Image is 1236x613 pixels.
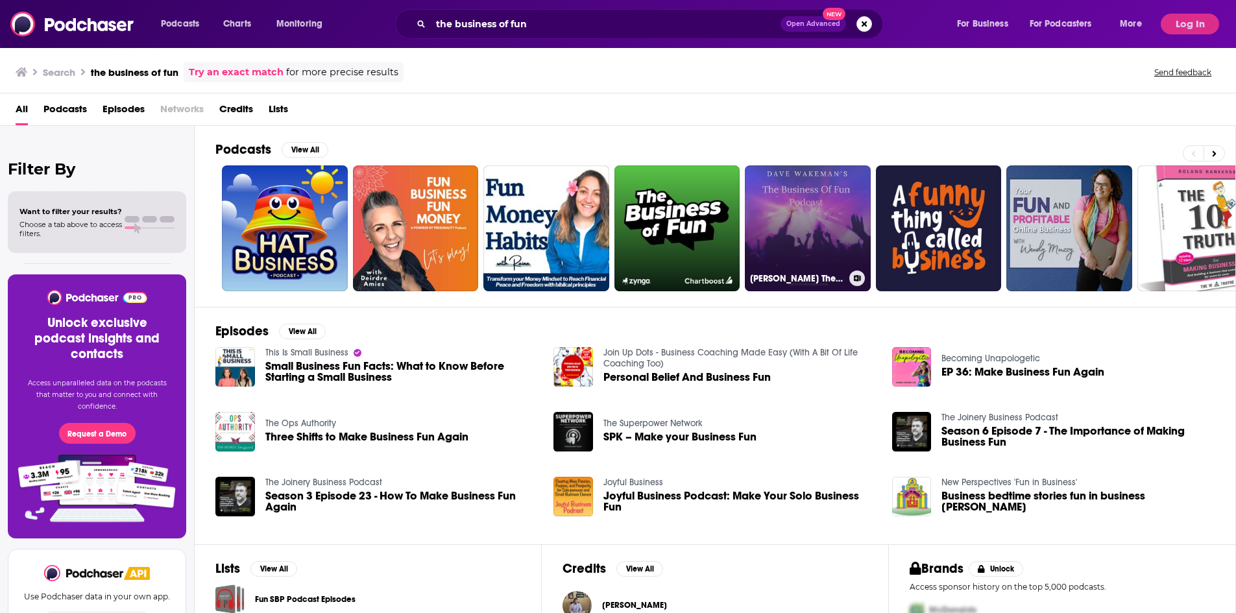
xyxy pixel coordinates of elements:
p: Use Podchaser data in your own app. [24,592,170,601]
button: Open AdvancedNew [781,16,846,32]
a: Three Shifts to Make Business Fun Again [265,431,468,442]
span: For Podcasters [1030,15,1092,33]
h2: Brands [910,560,963,577]
span: Business bedtime stories fun in business [PERSON_NAME] [941,490,1215,512]
a: Joyful Business Podcast: Make Your Solo Business Fun [553,477,593,516]
img: Podchaser - Follow, Share and Rate Podcasts [10,12,135,36]
button: View All [282,142,328,158]
button: View All [279,324,326,339]
button: open menu [1111,14,1158,34]
span: Charts [223,15,251,33]
button: Log In [1161,14,1219,34]
button: Request a Demo [59,423,136,444]
a: Episodes [103,99,145,125]
a: Season 3 Episode 23 - How To Make Business Fun Again [265,490,539,512]
h2: Lists [215,560,240,577]
span: [PERSON_NAME] [602,600,667,610]
button: Unlock [969,561,1024,577]
img: Personal Belief And Business Fun [553,347,593,387]
a: All [16,99,28,125]
button: open menu [267,14,339,34]
span: Monitoring [276,15,322,33]
img: Business bedtime stories fun in business brian [892,477,932,516]
h3: Search [43,66,75,78]
a: EpisodesView All [215,323,326,339]
span: More [1120,15,1142,33]
img: Podchaser - Follow, Share and Rate Podcasts [44,565,125,581]
span: for more precise results [286,65,398,80]
a: Try an exact match [189,65,284,80]
div: Search podcasts, credits, & more... [407,9,895,39]
span: New [823,8,846,20]
span: Open Advanced [786,21,840,27]
img: EP 36: Make Business Fun Again [892,347,932,387]
p: Access sponsor history on the top 5,000 podcasts. [910,582,1215,592]
span: For Business [957,15,1008,33]
a: Credits [219,99,253,125]
img: Season 3 Episode 23 - How To Make Business Fun Again [215,477,255,516]
h2: Filter By [8,160,186,178]
a: New Perspectives 'Fun in Business' [941,477,1077,488]
a: CreditsView All [563,560,663,577]
img: Season 6 Episode 7 - The Importance of Making Business Fun [892,412,932,451]
span: Want to filter your results? [19,207,122,216]
img: Podchaser API banner [124,567,150,580]
h2: Credits [563,560,606,577]
a: Joyful Business [603,477,663,488]
a: Joyful Business Podcast: Make Your Solo Business Fun [603,490,877,512]
a: SPK – Make your Business Fun [603,431,757,442]
img: Pro Features [14,454,180,523]
span: Networks [160,99,204,125]
button: View All [250,561,297,577]
h2: Episodes [215,323,269,339]
a: Jeremy Funk [602,600,667,610]
a: The Joinery Business Podcast [265,477,382,488]
span: Choose a tab above to access filters. [19,220,122,238]
h3: [PERSON_NAME] The Business of Fun Podcast [750,273,844,284]
a: [PERSON_NAME] The Business of Fun Podcast [745,165,871,291]
p: Access unparalleled data on the podcasts that matter to you and connect with confidence. [23,378,171,413]
button: open menu [1021,14,1111,34]
a: Season 6 Episode 7 - The Importance of Making Business Fun [941,426,1215,448]
a: Charts [215,14,259,34]
button: open menu [152,14,216,34]
button: Send feedback [1150,67,1215,78]
a: Personal Belief And Business Fun [603,372,771,383]
a: The Ops Authority [265,418,336,429]
a: Join Up Dots - Business Coaching Made Easy (With A Bit Of Life Coaching Too) [603,347,858,369]
h2: Podcasts [215,141,271,158]
img: Small Business Fun Facts: What to Know Before Starting a Small Business [215,347,255,387]
img: Three Shifts to Make Business Fun Again [215,412,255,451]
a: Business bedtime stories fun in business brian [941,490,1215,512]
span: Podcasts [161,15,199,33]
img: SPK – Make your Business Fun [553,412,593,451]
h3: Unlock exclusive podcast insights and contacts [23,315,171,362]
span: Small Business Fun Facts: What to Know Before Starting a Small Business [265,361,539,383]
a: Lists [269,99,288,125]
a: The Superpower Network [603,418,703,429]
a: EP 36: Make Business Fun Again [941,367,1104,378]
a: ListsView All [215,560,297,577]
span: Podcasts [43,99,87,125]
a: PodcastsView All [215,141,328,158]
button: open menu [948,14,1024,34]
a: Becoming Unapologetic [941,353,1040,364]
